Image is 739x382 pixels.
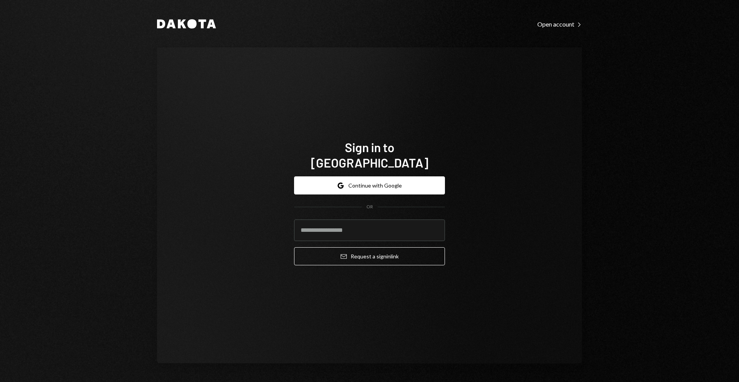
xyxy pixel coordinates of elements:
button: Continue with Google [294,176,445,194]
div: OR [366,204,373,210]
a: Open account [537,20,582,28]
h1: Sign in to [GEOGRAPHIC_DATA] [294,139,445,170]
button: Request a signinlink [294,247,445,265]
